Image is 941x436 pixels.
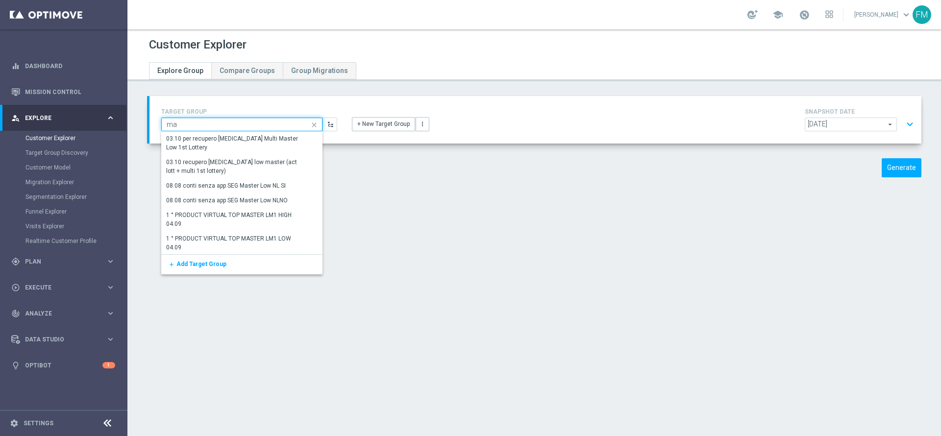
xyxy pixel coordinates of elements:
[161,255,322,274] div: Press SPACE to select this row.
[11,114,20,122] i: person_search
[25,175,126,190] div: Migration Explorer
[25,149,102,157] a: Target Group Discovery
[106,257,115,266] i: keyboard_arrow_right
[161,132,312,155] div: Press SPACE to select this row.
[882,158,921,177] button: Generate
[24,420,53,426] a: Settings
[166,211,307,228] div: 1 ° PRODUCT VIRTUAL TOP MASTER LM1 HIGH 04.09
[176,261,226,267] span: Add Target Group
[11,258,116,266] button: gps_fixed Plan keyboard_arrow_right
[419,121,426,127] i: more_vert
[903,115,917,134] button: expand_more
[853,7,913,22] a: [PERSON_NAME]keyboard_arrow_down
[11,114,116,122] button: person_search Explore keyboard_arrow_right
[25,285,106,291] span: Execute
[11,283,20,292] i: play_circle_outline
[11,362,116,369] button: lightbulb Optibot 1
[11,284,116,291] button: play_circle_outline Execute keyboard_arrow_right
[25,337,106,342] span: Data Studio
[805,108,917,115] h4: SNAPSHOT DATE
[25,352,102,378] a: Optibot
[11,335,106,344] div: Data Studio
[772,9,783,20] span: school
[161,155,312,179] div: Press SPACE to select this row.
[25,237,102,245] a: Realtime Customer Profile
[161,179,312,194] div: Press SPACE to select this row.
[11,62,116,70] button: equalizer Dashboard
[106,335,115,344] i: keyboard_arrow_right
[161,255,176,274] button: add Add Target Group
[901,9,912,20] span: keyboard_arrow_down
[106,309,115,318] i: keyboard_arrow_right
[25,219,126,234] div: Visits Explorer
[106,113,115,122] i: keyboard_arrow_right
[166,196,288,205] div: 08.08 conti senza app SEG Master Low NLNO
[161,108,337,115] h4: TARGET GROUP
[161,106,910,134] div: TARGET GROUP close + New Target Group more_vert SNAPSHOT DATE arrow_drop_down expand_more
[25,131,126,145] div: Customer Explorer
[11,352,115,378] div: Optibot
[11,53,115,79] div: Dashboard
[166,234,307,252] div: 1 ° PRODUCT VIRTUAL TOP MASTER LM1 LOW 04.09
[25,178,102,186] a: Migration Explorer
[161,194,312,208] div: Press SPACE to select this row.
[25,190,126,204] div: Segmentation Explorer
[25,115,106,121] span: Explore
[11,114,106,122] div: Explore
[11,88,116,96] button: Mission Control
[166,158,307,175] div: 03.10 recupero [MEDICAL_DATA] low master (act lott + multi 1st lottery)
[11,309,20,318] i: track_changes
[166,261,175,268] i: add
[25,160,126,175] div: Customer Model
[11,361,20,370] i: lightbulb
[25,222,102,230] a: Visits Explorer
[161,118,322,131] input: Quick find
[913,5,931,24] div: FM
[416,117,429,131] button: more_vert
[11,79,115,105] div: Mission Control
[102,362,115,368] div: 1
[11,310,116,317] button: track_changes Analyze keyboard_arrow_right
[166,134,307,152] div: 03.10 per recupero [MEDICAL_DATA] Multi Master Low 1st Lottery
[25,311,106,316] span: Analyze
[25,193,102,201] a: Segmentation Explorer
[291,67,348,74] span: Group Migrations
[11,62,20,71] i: equalizer
[11,257,20,266] i: gps_fixed
[25,145,126,160] div: Target Group Discovery
[161,208,312,232] div: Press SPACE to select this row.
[10,419,19,428] i: settings
[25,164,102,171] a: Customer Model
[157,67,203,74] span: Explore Group
[25,204,126,219] div: Funnel Explorer
[11,257,106,266] div: Plan
[25,134,102,142] a: Customer Explorer
[25,53,115,79] a: Dashboard
[11,283,106,292] div: Execute
[166,181,286,190] div: 08.08 conti senza app SEG Master Low NL SI
[11,336,116,343] button: Data Studio keyboard_arrow_right
[25,208,102,216] a: Funnel Explorer
[220,67,275,74] span: Compare Groups
[106,283,115,292] i: keyboard_arrow_right
[25,259,106,265] span: Plan
[352,117,415,131] button: + New Target Group
[25,79,115,105] a: Mission Control
[25,234,126,248] div: Realtime Customer Profile
[307,118,322,132] i: close
[149,38,247,52] h1: Customer Explorer
[161,232,312,255] div: Press SPACE to select this row.
[11,309,106,318] div: Analyze
[149,62,356,79] ul: Tabs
